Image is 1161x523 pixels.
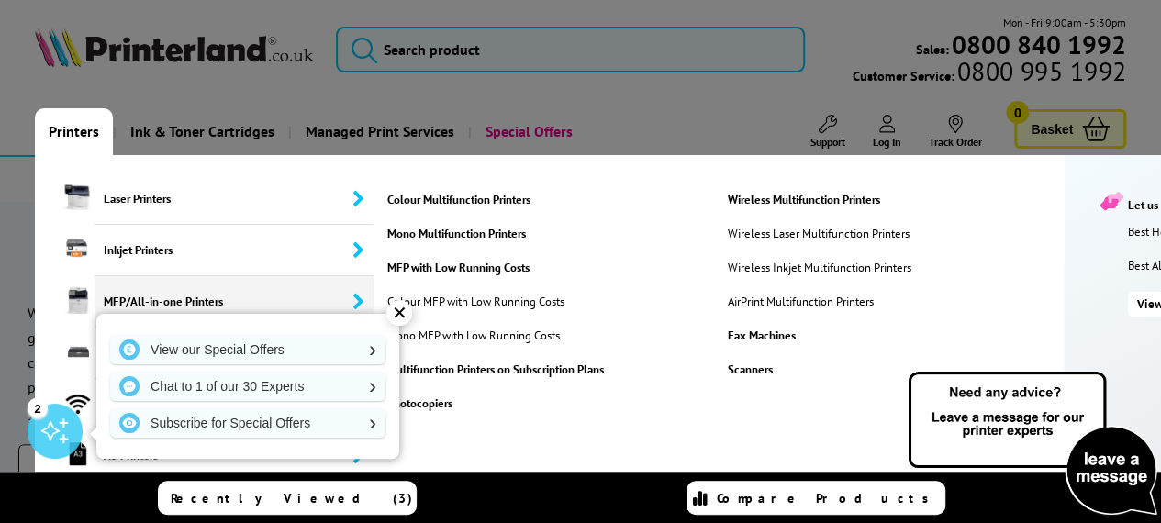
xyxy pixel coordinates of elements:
[35,225,374,276] a: Inkjet Printers
[110,372,385,401] a: Chat to 1 of our 30 Experts
[35,276,374,328] a: MFP/All-in-one Printers
[35,379,374,430] a: Mobile Printers
[723,362,1053,377] a: Scanners
[904,369,1161,519] img: Open Live Chat window
[383,294,569,309] a: Colour MFP with Low Running Costs
[158,481,417,515] a: Recently Viewed (3)
[95,430,374,482] span: A3 Printers
[383,192,712,207] a: Colour Multifunction Printers
[35,173,374,225] a: Laser Printers
[383,362,712,377] a: Multifunction Printers on Subscription Plans
[95,328,374,379] span: Dot Matrix Printers
[110,408,385,438] a: Subscribe for Special Offers
[95,276,374,328] span: MFP/All-in-one Printers
[383,328,569,343] a: Mono MFP with Low Running Costs
[383,226,712,241] a: Mono Multifunction Printers
[383,260,712,275] a: MFP with Low Running Costs
[110,335,385,364] a: View our Special Offers
[687,481,945,515] a: Compare Products
[723,294,916,309] a: AirPrint Multifunction Printers
[95,173,374,225] span: Laser Printers
[171,490,413,506] span: Recently Viewed (3)
[717,490,939,506] span: Compare Products
[95,379,374,430] span: Mobile Printers
[723,192,1053,207] a: Wireless Multifunction Printers
[383,395,712,411] a: Photocopiers
[723,226,916,241] a: Wireless Laser Multifunction Printers
[28,397,48,417] div: 2
[386,300,412,326] div: ✕
[723,328,1053,343] a: Fax Machines
[95,225,374,276] span: Inkjet Printers
[35,108,113,155] a: Printers
[723,260,916,275] a: Wireless Inkjet Multifunction Printers
[35,328,374,379] a: Dot Matrix Printers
